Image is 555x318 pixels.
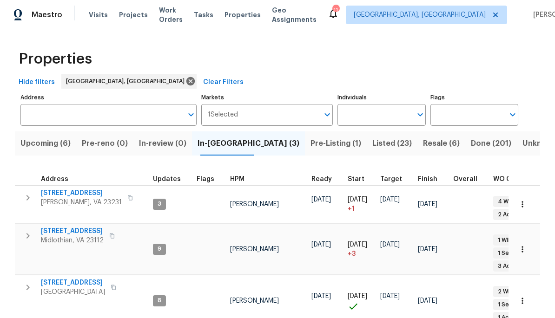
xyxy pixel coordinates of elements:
span: Properties [19,54,92,64]
button: Hide filters [15,74,59,91]
span: Geo Assignments [272,6,317,24]
span: Finish [418,176,437,182]
div: Actual renovation start date [348,176,373,182]
div: Earliest renovation start date (first business day after COE or Checkout) [311,176,340,182]
span: [PERSON_NAME] [230,298,279,304]
span: Clear Filters [203,77,244,88]
span: [STREET_ADDRESS] [41,188,122,198]
span: [PERSON_NAME] [230,246,279,253]
span: In-review (0) [139,137,186,150]
td: Project started 1 days late [344,185,377,223]
span: Projects [119,10,148,19]
span: Address [41,176,68,182]
span: [STREET_ADDRESS] [41,227,104,236]
span: [DATE] [380,241,400,248]
span: [DATE] [418,201,437,208]
span: Maestro [32,10,62,19]
span: 1 Selected [208,111,238,119]
span: Done (201) [471,137,511,150]
span: Overall [453,176,477,182]
span: 2 Accepted [494,211,535,219]
button: Clear Filters [199,74,247,91]
span: + 1 [348,204,355,214]
span: 8 [154,297,165,305]
span: HPM [230,176,244,182]
span: 1 Sent [494,301,519,309]
div: 11 [332,6,339,15]
span: Start [348,176,364,182]
span: [PERSON_NAME], VA 23231 [41,198,122,207]
span: [DATE] [418,246,437,253]
span: [DATE] [311,241,331,248]
span: [DATE] [348,241,367,248]
button: Open [414,108,427,121]
label: Individuals [337,95,425,100]
span: 1 Sent [494,249,519,257]
span: Target [380,176,402,182]
div: [GEOGRAPHIC_DATA], [GEOGRAPHIC_DATA] [61,74,197,89]
div: Days past target finish date [453,176,486,182]
span: [DATE] [380,196,400,203]
span: [DATE] [348,293,367,299]
span: [DATE] [348,196,367,203]
span: Pre-reno (0) [82,137,128,150]
span: [STREET_ADDRESS] [41,278,105,287]
span: Tasks [194,12,213,18]
span: WO Completion [493,176,544,182]
div: Target renovation project end date [380,176,410,182]
span: 3 [154,200,165,208]
span: 9 [154,245,165,253]
span: Properties [225,10,261,19]
span: Visits [89,10,108,19]
span: 1 WIP [494,236,515,244]
span: + 3 [348,249,356,259]
span: [DATE] [418,298,437,304]
span: [DATE] [311,293,331,299]
label: Address [20,95,197,100]
button: Open [185,108,198,121]
label: Markets [201,95,333,100]
span: 4 WIP [494,198,517,206]
span: [GEOGRAPHIC_DATA], [GEOGRAPHIC_DATA] [66,77,188,86]
span: Listed (23) [372,137,412,150]
span: [DATE] [311,196,331,203]
span: [GEOGRAPHIC_DATA] [41,287,105,297]
span: [PERSON_NAME] [230,201,279,208]
span: Ready [311,176,332,182]
td: Project started 3 days late [344,224,377,275]
div: Projected renovation finish date [418,176,446,182]
span: [GEOGRAPHIC_DATA], [GEOGRAPHIC_DATA] [354,10,486,19]
span: Hide filters [19,77,55,88]
span: [DATE] [380,293,400,299]
span: Midlothian, VA 23112 [41,236,104,245]
span: 2 WIP [494,288,516,296]
span: Work Orders [159,6,183,24]
span: Upcoming (6) [20,137,71,150]
span: Pre-Listing (1) [311,137,361,150]
button: Open [321,108,334,121]
span: 3 Accepted [494,262,535,270]
label: Flags [430,95,518,100]
span: Updates [153,176,181,182]
span: Flags [197,176,214,182]
span: Resale (6) [423,137,460,150]
button: Open [506,108,519,121]
span: In-[GEOGRAPHIC_DATA] (3) [198,137,299,150]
